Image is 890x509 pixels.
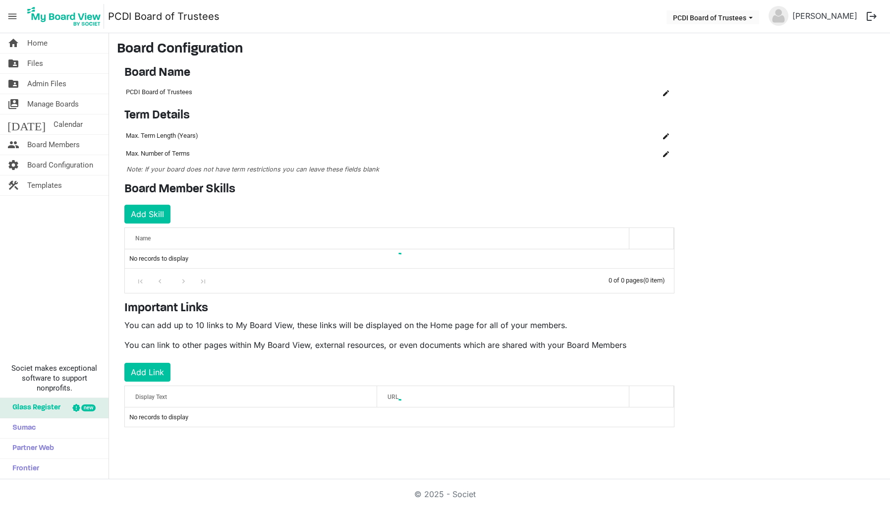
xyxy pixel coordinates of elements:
[124,205,170,224] button: Add Skill
[414,489,476,499] a: © 2025 - Societ
[4,363,104,393] span: Societ makes exceptional software to support nonprofits.
[659,85,673,99] button: Edit
[590,127,630,145] td: column header Name
[124,84,640,101] td: PCDI Board of Trustees column header Name
[7,418,36,438] span: Sumac
[124,145,590,163] td: Max. Number of Terms column header Name
[640,84,674,101] td: is Command column column header
[7,459,39,479] span: Frontier
[590,145,630,163] td: column header Name
[3,7,22,26] span: menu
[108,6,220,26] a: PCDI Board of Trustees
[24,4,108,29] a: My Board View Logo
[81,404,96,411] div: new
[7,94,19,114] span: switch_account
[667,10,759,24] button: PCDI Board of Trustees dropdownbutton
[7,114,46,134] span: [DATE]
[27,155,93,175] span: Board Configuration
[27,135,80,155] span: Board Members
[124,301,674,316] h4: Important Links
[54,114,83,134] span: Calendar
[659,147,673,161] button: Edit
[124,127,590,145] td: Max. Term Length (Years) column header Name
[7,54,19,73] span: folder_shared
[27,54,43,73] span: Files
[124,66,674,80] h4: Board Name
[7,398,60,418] span: Glass Register
[659,129,673,143] button: Edit
[7,33,19,53] span: home
[769,6,788,26] img: no-profile-picture.svg
[27,33,48,53] span: Home
[7,135,19,155] span: people
[861,6,882,27] button: logout
[24,4,104,29] img: My Board View Logo
[117,41,882,58] h3: Board Configuration
[7,74,19,94] span: folder_shared
[7,439,54,458] span: Partner Web
[124,182,674,197] h4: Board Member Skills
[27,74,66,94] span: Admin Files
[630,145,674,163] td: is Command column column header
[27,175,62,195] span: Templates
[27,94,79,114] span: Manage Boards
[124,339,674,351] p: You can link to other pages within My Board View, external resources, or even documents which are...
[788,6,861,26] a: [PERSON_NAME]
[630,127,674,145] td: is Command column column header
[126,166,379,173] span: Note: If your board does not have term restrictions you can leave these fields blank
[7,155,19,175] span: settings
[7,175,19,195] span: construction
[124,109,674,123] h4: Term Details
[124,319,674,331] p: You can add up to 10 links to My Board View, these links will be displayed on the Home page for a...
[124,363,170,382] button: Add Link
